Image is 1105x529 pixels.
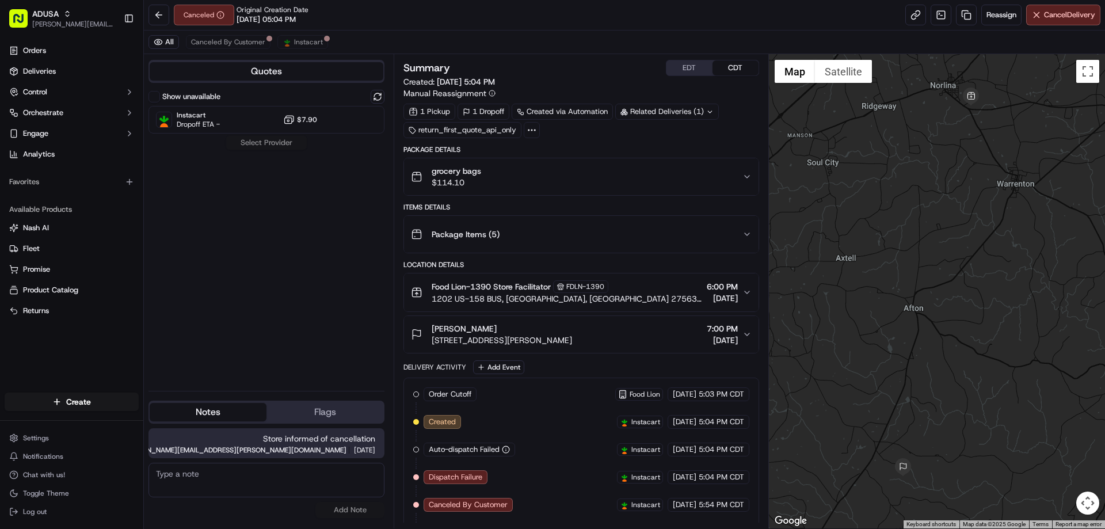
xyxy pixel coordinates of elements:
[707,292,738,304] span: [DATE]
[191,37,265,47] span: Canceled By Customer
[277,35,328,49] button: Instacart
[237,14,296,25] span: [DATE] 05:04 PM
[772,513,810,528] a: Open this area in Google Maps (opens a new window)
[23,87,47,97] span: Control
[9,285,134,295] a: Product Catalog
[12,12,35,35] img: Nash
[148,35,179,49] button: All
[772,513,810,528] img: Google
[699,472,744,482] span: 5:04 PM CDT
[631,417,660,427] span: Instacart
[39,121,146,131] div: We're available if you need us!
[620,500,629,509] img: profile_instacart_ahold_partner.png
[432,334,572,346] span: [STREET_ADDRESS][PERSON_NAME]
[566,282,604,291] span: FDLN-1390
[32,20,115,29] button: [PERSON_NAME][EMAIL_ADDRESS][PERSON_NAME][DOMAIN_NAME]
[23,507,47,516] span: Log out
[237,5,308,14] span: Original Creation Date
[150,403,266,421] button: Notes
[403,76,495,87] span: Created:
[12,110,32,131] img: 1736555255976-a54dd68f-1ca7-489b-9aae-adbdc363a1c4
[403,363,466,372] div: Delivery Activity
[354,447,375,454] span: [DATE]
[23,243,40,254] span: Fleet
[906,520,956,528] button: Keyboard shortcuts
[5,260,139,279] button: Promise
[403,104,455,120] div: 1 Pickup
[512,104,613,120] a: Created via Automation
[174,5,234,25] div: Canceled
[429,389,471,399] span: Order Cutoff
[673,472,696,482] span: [DATE]
[432,229,500,240] span: Package Items ( 5 )
[30,74,207,86] input: Got a question? Start typing here...
[432,323,497,334] span: [PERSON_NAME]
[157,112,172,127] img: Instacart
[673,444,696,455] span: [DATE]
[5,281,139,299] button: Product Catalog
[23,285,78,295] span: Product Catalog
[123,447,346,454] span: [PERSON_NAME][EMAIL_ADDRESS][PERSON_NAME][DOMAIN_NAME]
[23,128,48,139] span: Engage
[5,485,139,501] button: Toggle Theme
[437,77,495,87] span: [DATE] 5:04 PM
[266,403,383,421] button: Flags
[986,10,1016,20] span: Reassign
[429,500,508,510] span: Canceled By Customer
[5,302,139,320] button: Returns
[150,62,383,81] button: Quotes
[1076,492,1099,515] button: Map camera controls
[5,430,139,446] button: Settings
[23,223,49,233] span: Nash AI
[177,120,220,129] span: Dropoff ETA -
[5,41,139,60] a: Orders
[429,444,500,455] span: Auto-dispatch Failed
[403,203,759,212] div: Items Details
[9,306,134,316] a: Returns
[283,37,292,47] img: profile_instacart_ahold_partner.png
[23,306,49,316] span: Returns
[404,273,758,311] button: Food Lion-1390 Store FacilitatorFDLN-13901202 US-158 BUS, [GEOGRAPHIC_DATA], [GEOGRAPHIC_DATA] 27...
[32,8,59,20] button: ADUSA
[403,145,759,154] div: Package Details
[432,165,481,177] span: grocery bags
[5,124,139,143] button: Engage
[404,158,758,195] button: grocery bags$114.10
[23,149,55,159] span: Analytics
[403,87,496,99] button: Manual Reassignment
[699,500,744,510] span: 5:54 PM CDT
[673,389,696,399] span: [DATE]
[673,417,696,427] span: [DATE]
[5,83,139,101] button: Control
[12,46,209,64] p: Welcome 👋
[297,115,317,124] span: $7.90
[630,390,660,399] span: Food Lion
[432,177,481,188] span: $114.10
[458,104,509,120] div: 1 Dropoff
[5,173,139,191] div: Favorites
[1032,521,1049,527] a: Terms (opens in new tab)
[707,334,738,346] span: [DATE]
[23,167,88,178] span: Knowledge Base
[404,216,758,253] button: Package Items (5)
[707,323,738,334] span: 7:00 PM
[162,92,220,102] label: Show unavailable
[23,452,63,461] span: Notifications
[963,521,1026,527] span: Map data ©2025 Google
[177,111,220,120] span: Instacart
[5,393,139,411] button: Create
[66,396,91,408] span: Create
[115,195,139,204] span: Pylon
[5,62,139,81] a: Deliveries
[196,113,209,127] button: Start new chat
[9,243,134,254] a: Fleet
[712,60,759,75] button: CDT
[707,281,738,292] span: 6:00 PM
[39,110,189,121] div: Start new chat
[403,63,450,73] h3: Summary
[81,195,139,204] a: Powered byPylon
[1056,521,1102,527] a: Report a map error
